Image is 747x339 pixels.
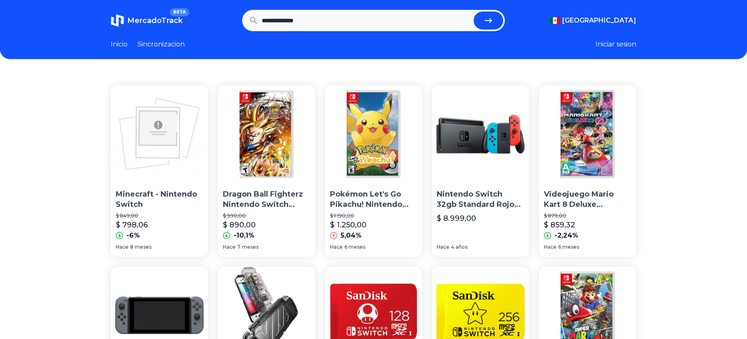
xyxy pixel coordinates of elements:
[126,231,140,241] p: -6%
[223,244,236,250] span: Hace
[549,16,636,25] button: [GEOGRAPHIC_DATA]
[111,14,124,27] img: MercadoTrack
[451,244,467,250] span: 4 años
[130,244,151,250] span: 8 meses
[344,244,365,250] span: 6 meses
[223,213,310,219] p: $ 990,00
[170,8,189,16] span: BETA
[562,16,636,25] span: [GEOGRAPHIC_DATA]
[111,85,208,257] a: Minecraft - Nintendo SwitchMinecraft - Nintendo Switch$ 849,00$ 798,06-6%Hace8 meses
[330,213,417,219] p: $ 1.190,00
[325,85,422,257] a: Pokémon Let's Go Pikachu! Nintendo Switch NuevoPokémon Let's Go Pikachu! Nintendo Switch Nuevo$ 1...
[330,189,417,210] p: Pokémon Let's Go Pikachu! Nintendo Switch Nuevo
[116,219,148,231] p: $ 798,06
[432,85,529,257] a: Nintendo Switch 32gb Standard Rojo Neón, Azul Neón Y NegroNintendo Switch 32gb Standard Rojo Neón...
[330,244,343,250] span: Hace
[558,244,579,250] span: 6 meses
[341,231,362,241] p: 5,04%
[539,85,636,183] img: Videojuego Mario Kart 8 Deluxe Standard Nintendo Switch
[223,189,310,210] p: Dragon Ball Fighterz Nintendo Switch Idioma Español Nuevo
[218,85,315,183] img: Dragon Ball Fighterz Nintendo Switch Idioma Español Nuevo
[116,244,128,250] span: Hace
[111,85,208,183] img: Minecraft - Nintendo Switch
[330,219,367,231] p: $ 1.250,00
[539,85,636,257] a: Videojuego Mario Kart 8 Deluxe Standard Nintendo SwitchVideojuego Mario Kart 8 Deluxe Standard Ni...
[437,213,476,224] p: $ 8.999,00
[432,85,529,183] img: Nintendo Switch 32gb Standard Rojo Neón, Azul Neón Y Negro
[325,85,422,183] img: Pokémon Let's Go Pikachu! Nintendo Switch Nuevo
[549,17,561,24] img: Mexico
[218,85,315,257] a: Dragon Ball Fighterz Nintendo Switch Idioma Español NuevoDragon Ball Fighterz Nintendo Switch Idi...
[234,231,254,241] p: -10,1%
[544,244,557,250] span: Hace
[544,219,575,231] p: $ 859,32
[111,39,128,49] a: Inicio
[544,213,631,219] p: $ 879,00
[555,231,578,241] p: -2,24%
[116,189,203,210] p: Minecraft - Nintendo Switch
[237,244,259,250] span: 7 meses
[596,39,636,49] button: Iniciar sesion
[127,16,183,25] span: MercadoTrack
[544,189,631,210] p: Videojuego Mario Kart 8 Deluxe Standard Nintendo Switch
[437,189,524,210] p: Nintendo Switch 32gb Standard Rojo Neón, Azul Neón Y Negro
[116,213,203,219] p: $ 849,00
[137,39,185,49] a: Sincronizacion
[223,219,256,231] p: $ 890,00
[111,14,183,27] a: MercadoTrackBETA
[437,244,449,250] span: Hace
